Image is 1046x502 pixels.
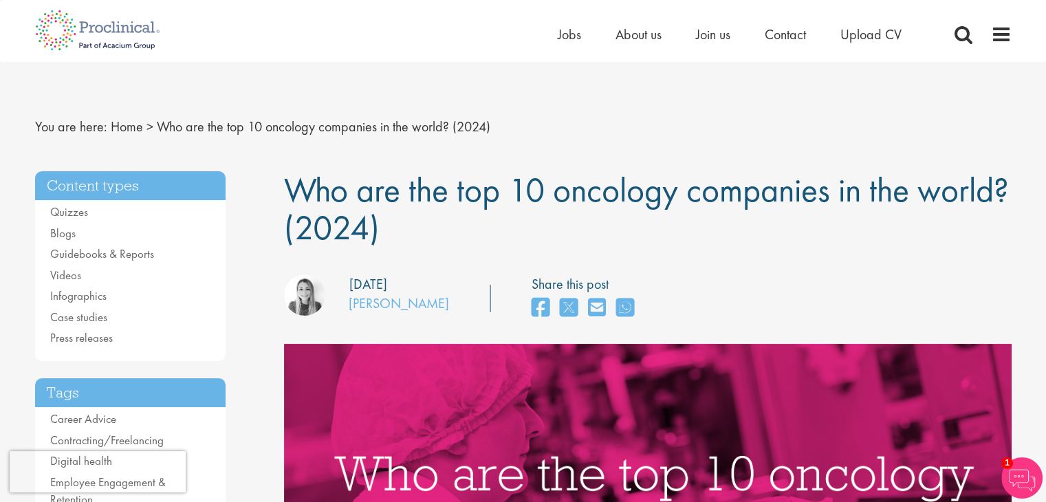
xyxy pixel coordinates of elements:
h3: Tags [35,378,226,408]
a: Quizzes [50,204,88,219]
a: Career Advice [50,411,116,426]
label: Share this post [532,274,641,294]
span: 1 [1001,457,1013,469]
iframe: reCAPTCHA [10,451,186,492]
a: share on twitter [560,294,578,323]
h3: Content types [35,171,226,201]
span: > [146,118,153,135]
a: Contact [765,25,806,43]
div: [DATE] [349,274,387,294]
a: Blogs [50,226,76,241]
a: Videos [50,268,81,283]
span: Who are the top 10 oncology companies in the world? (2024) [284,168,1009,250]
a: Press releases [50,330,113,345]
a: Guidebooks & Reports [50,246,154,261]
a: Case studies [50,309,107,325]
a: Upload CV [840,25,902,43]
span: You are here: [35,118,107,135]
a: breadcrumb link [111,118,143,135]
a: share on email [588,294,606,323]
span: Who are the top 10 oncology companies in the world? (2024) [157,118,490,135]
a: share on facebook [532,294,549,323]
a: [PERSON_NAME] [349,294,449,312]
a: About us [615,25,662,43]
a: Join us [696,25,730,43]
a: share on whats app [616,294,634,323]
a: Infographics [50,288,107,303]
img: Chatbot [1001,457,1043,499]
a: Jobs [558,25,581,43]
img: Hannah Burke [284,274,325,316]
a: Contracting/Freelancing [50,433,164,448]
